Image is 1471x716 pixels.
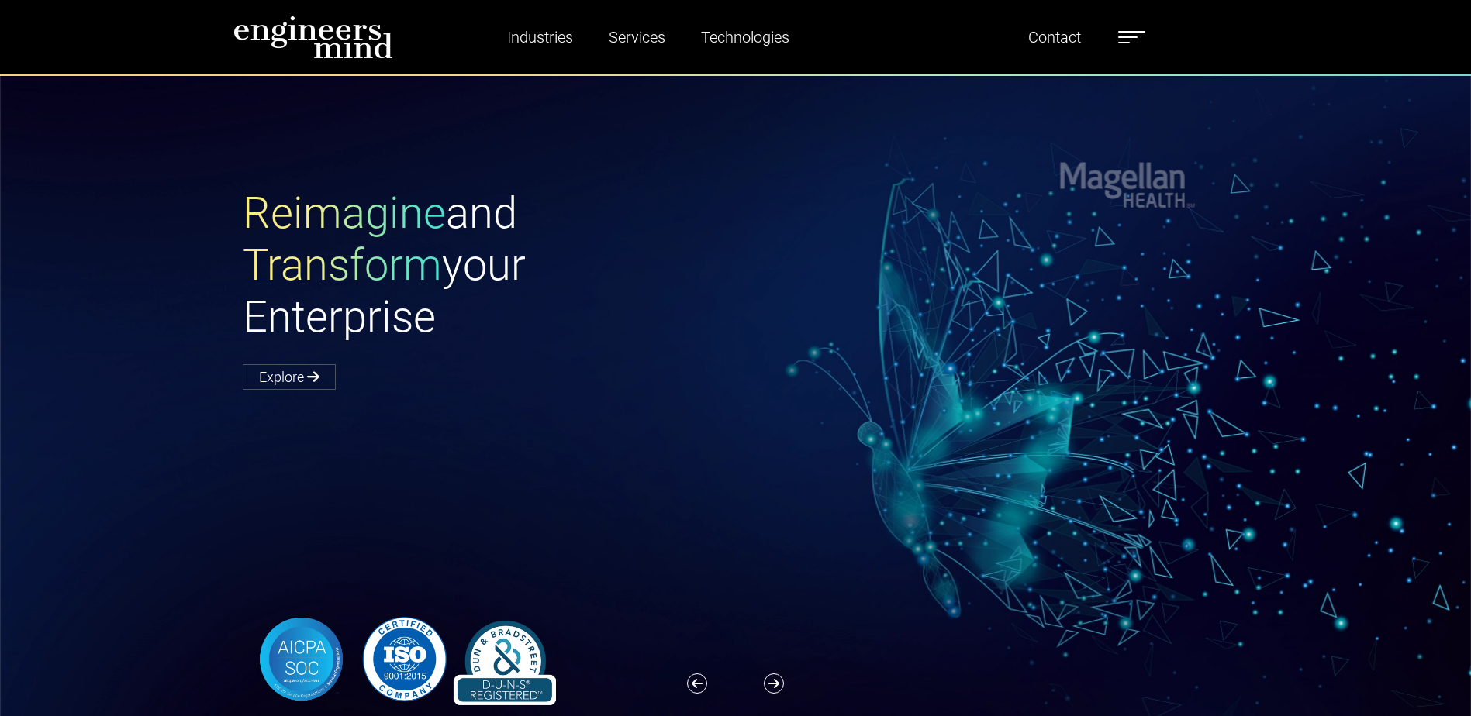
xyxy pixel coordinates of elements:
[243,188,446,239] span: Reimagine
[243,364,336,390] a: Explore
[243,188,736,344] h1: and your Enterprise
[233,15,393,59] img: logo
[501,19,579,55] a: Industries
[243,239,442,291] span: Transform
[603,19,672,55] a: Services
[695,19,796,55] a: Technologies
[243,613,565,705] img: banner-logo
[1022,19,1087,55] a: Contact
